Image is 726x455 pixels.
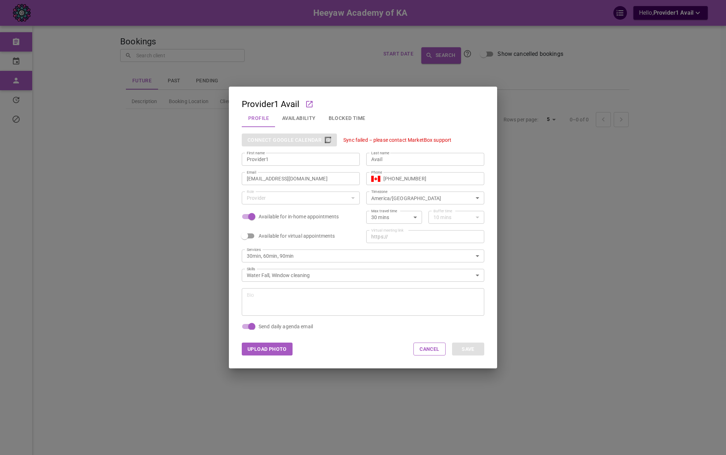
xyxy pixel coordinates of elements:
[247,252,479,260] div: 30min, 60min, 90min
[371,214,417,221] div: 30 mins
[322,109,372,127] button: Blocked Time
[259,213,339,220] span: Available for in-home appointments
[247,272,479,279] div: Water Fall, Window cleaning
[371,228,403,233] label: Virtual meeting link
[247,170,256,175] label: Email
[242,343,293,355] button: Upload Photo
[371,150,389,156] label: Last name
[259,232,335,239] span: Available for virtual appointments
[383,175,479,182] input: +1 (702) 123-4567
[433,214,479,221] div: 10 mins
[276,109,322,127] button: Availability
[247,247,261,252] label: Services
[433,208,452,214] label: Buffer time
[371,233,388,240] p: https://
[472,193,482,203] button: Open
[413,343,446,355] button: Cancel
[306,101,313,108] a: Go to personal booking link
[371,173,381,184] button: Select country
[343,137,451,143] p: Sync failed – please contact MarketBox support
[247,194,355,202] div: Provider
[242,100,313,109] div: Provider1 Avail
[259,323,313,330] span: Send daily agenda email
[247,150,265,156] label: First name
[371,208,397,214] label: Max travel time
[247,189,254,194] label: Role
[247,266,255,272] label: Skills
[242,109,276,127] button: Profile
[371,189,388,194] label: Timezone
[371,170,382,175] label: Phone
